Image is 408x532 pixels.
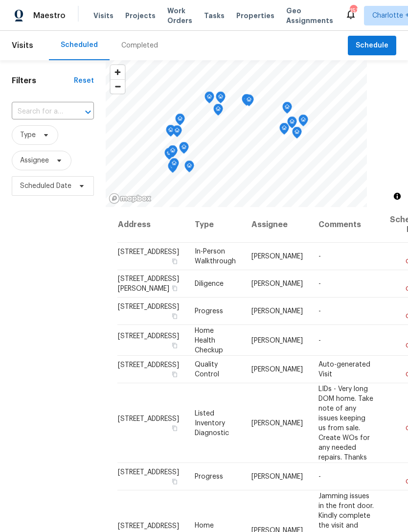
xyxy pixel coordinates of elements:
[195,308,223,315] span: Progress
[168,161,178,176] div: Map marker
[170,284,179,293] button: Copy Address
[81,105,95,119] button: Open
[204,92,214,107] div: Map marker
[170,477,179,486] button: Copy Address
[20,130,36,140] span: Type
[195,473,223,480] span: Progress
[350,6,357,16] div: 151
[216,92,226,107] div: Map marker
[311,207,382,243] th: Comments
[33,11,66,21] span: Maestro
[170,370,179,379] button: Copy Address
[318,385,373,461] span: LIDs - Very long DOM home. Take note of any issues keeping us from sale. Create WOs for any neede...
[318,280,321,287] span: -
[318,253,321,260] span: -
[179,142,189,157] div: Map marker
[170,257,179,266] button: Copy Address
[318,308,321,315] span: -
[195,327,223,353] span: Home Health Checkup
[356,40,388,52] span: Schedule
[74,76,94,86] div: Reset
[164,148,174,163] div: Map marker
[166,125,176,140] div: Map marker
[109,193,152,204] a: Mapbox homepage
[170,312,179,321] button: Copy Address
[251,419,303,426] span: [PERSON_NAME]
[348,36,396,56] button: Schedule
[251,253,303,260] span: [PERSON_NAME]
[118,303,179,310] span: [STREET_ADDRESS]
[118,276,179,292] span: [STREET_ADDRESS][PERSON_NAME]
[251,473,303,480] span: [PERSON_NAME]
[118,415,179,422] span: [STREET_ADDRESS]
[118,332,179,339] span: [STREET_ADDRESS]
[318,337,321,344] span: -
[118,522,179,529] span: [STREET_ADDRESS]
[12,104,67,119] input: Search for an address...
[111,79,125,93] button: Zoom out
[242,94,251,109] div: Map marker
[391,190,403,202] button: Toggle attribution
[61,40,98,50] div: Scheduled
[111,80,125,93] span: Zoom out
[251,366,303,373] span: [PERSON_NAME]
[286,6,333,25] span: Geo Assignments
[195,248,236,265] span: In-Person Walkthrough
[170,423,179,432] button: Copy Address
[251,337,303,344] span: [PERSON_NAME]
[118,362,179,369] span: [STREET_ADDRESS]
[236,11,274,21] span: Properties
[195,280,224,287] span: Diligence
[20,181,71,191] span: Scheduled Date
[121,41,158,50] div: Completed
[318,361,370,378] span: Auto-generated Visit
[244,94,254,110] div: Map marker
[167,6,192,25] span: Work Orders
[169,158,179,173] div: Map marker
[12,76,74,86] h1: Filters
[184,161,194,176] div: Map marker
[172,125,182,140] div: Map marker
[195,361,219,378] span: Quality Control
[187,207,244,243] th: Type
[118,249,179,255] span: [STREET_ADDRESS]
[175,114,185,129] div: Map marker
[282,102,292,117] div: Map marker
[394,191,400,202] span: Toggle attribution
[118,469,179,476] span: [STREET_ADDRESS]
[251,280,303,287] span: [PERSON_NAME]
[170,341,179,349] button: Copy Address
[111,65,125,79] button: Zoom in
[204,12,225,19] span: Tasks
[93,11,113,21] span: Visits
[251,308,303,315] span: [PERSON_NAME]
[298,115,308,130] div: Map marker
[20,156,49,165] span: Assignee
[213,104,223,119] div: Map marker
[244,207,311,243] th: Assignee
[117,207,187,243] th: Address
[12,35,33,56] span: Visits
[279,123,289,138] div: Map marker
[195,410,229,436] span: Listed Inventory Diagnostic
[168,145,178,161] div: Map marker
[318,473,321,480] span: -
[287,116,297,132] div: Map marker
[106,60,367,207] canvas: Map
[125,11,156,21] span: Projects
[292,127,302,142] div: Map marker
